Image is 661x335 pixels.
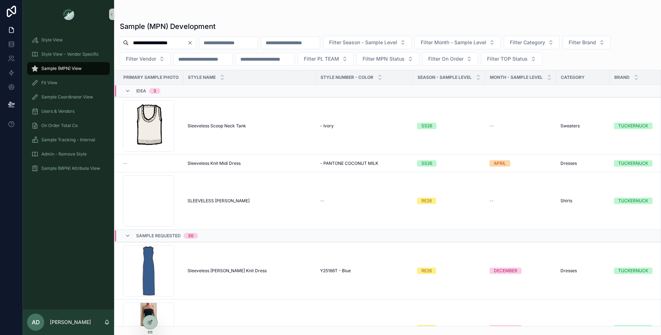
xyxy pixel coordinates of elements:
span: Season - Sample Level [417,75,472,80]
img: App logo [63,9,74,20]
button: Select Button [323,36,412,49]
a: Sleeveless Scoop Neck Tank [188,123,312,129]
a: Shirts [560,198,605,204]
span: Y25288T - Black [320,325,354,331]
div: TUCKERNUCK [618,160,648,167]
span: Sleeveless [PERSON_NAME] Knit Dress [188,268,267,274]
span: Filter Season - Sample Level [329,39,397,46]
span: -- [320,198,324,204]
span: - Ivory [320,123,334,129]
div: 30 [188,233,194,239]
a: Sleeveless [PERSON_NAME] Knit Dress [188,268,312,274]
button: Select Button [504,36,560,49]
div: SS26 [421,123,432,129]
span: SLEEVELESS [PERSON_NAME] [188,198,250,204]
a: SS26 [417,123,481,129]
span: Filter MPN Status [363,55,405,62]
h1: Sample (MPN) Development [120,21,216,31]
span: On Order Total Co [41,123,78,128]
span: Shirts [560,198,572,204]
span: Y25166T - Blue [320,268,351,274]
a: RE26 [417,325,481,331]
a: APRIL [490,160,552,167]
a: Dresses [560,268,605,274]
button: Select Button [298,52,354,66]
div: TUCKERNUCK [618,268,648,274]
span: Sweaters [560,123,580,129]
a: SLEEVELESS [PERSON_NAME] [188,198,312,204]
a: Fit View [27,76,110,89]
span: Style View - Vendor Specific [41,51,99,57]
span: Users & Vendors [41,108,75,114]
span: Sleeveless Scoop Neck Tank [188,123,246,129]
span: Filter On Order [428,55,463,62]
span: Style Name [188,75,216,80]
a: Sweaters [560,123,605,129]
a: -- [490,123,552,129]
span: -- [490,123,494,129]
a: Sample Tracking - Internal [27,133,110,146]
button: Select Button [422,52,478,66]
a: Users & Vendors [27,105,110,118]
button: Select Button [563,36,611,49]
span: Sample (MPN) Attribute View [41,166,100,171]
div: TUCKERNUCK [618,123,648,129]
a: Style View - Vendor Specific [27,48,110,61]
a: -- [490,198,552,204]
span: Fit View [41,80,57,86]
span: Sample Coordinator View [41,94,93,100]
button: Select Button [415,36,501,49]
div: scrollable content [23,29,114,184]
a: RE26 [417,198,481,204]
span: Admin - Remove Style [41,151,87,157]
a: Dresses [560,325,605,331]
span: Filter PL TEAM [304,55,339,62]
button: Select Button [357,52,419,66]
div: TUCKERNUCK [618,325,648,331]
div: 3 [153,88,156,94]
div: RE26 [421,198,432,204]
a: Y25288T - Black [320,325,409,331]
a: Sample (MPN) Attribute View [27,162,110,175]
span: Sample Tracking - Internal [41,137,95,143]
span: -- [490,198,494,204]
span: Filter TOP Status [487,55,528,62]
a: Admin - Remove Style [27,148,110,161]
a: -- [123,161,179,166]
span: Sleeveless Knit Midi Dress [188,161,241,166]
a: Y25166T - Blue [320,268,409,274]
span: Style View [41,37,63,43]
a: Dresses [560,161,605,166]
span: Dresses [560,268,577,274]
a: - Ivory [320,123,409,129]
span: -- [123,161,127,166]
span: Dresses [560,161,577,166]
span: Filter Vendor [126,55,156,62]
div: SS26 [421,160,432,167]
span: Sample (MPN) View [41,66,82,71]
button: Select Button [481,52,542,66]
span: Primary Sample Photo [123,75,179,80]
p: [PERSON_NAME] [50,319,91,326]
span: Sample Requested [136,233,181,239]
span: Category [561,75,585,80]
span: MONTH - SAMPLE LEVEL [490,75,543,80]
span: Filter Category [510,39,545,46]
a: SS26 [417,160,481,167]
a: Style View [27,34,110,46]
a: DECEMBER [490,325,552,331]
a: -- [320,198,409,204]
span: Idea [136,88,146,94]
a: Sample (MPN) View [27,62,110,75]
a: On Order Total Co [27,119,110,132]
span: - PANTONE COCONUT MILK [320,161,378,166]
div: DECEMBER [494,268,517,274]
span: Brand [614,75,630,80]
div: APRIL [494,160,506,167]
span: Style Number - Color [321,75,373,80]
span: AD [32,318,40,326]
a: DECEMBER [490,268,552,274]
span: Viscose Sleeveless Maxi Dress [188,325,250,331]
button: Clear [187,40,196,46]
a: - PANTONE COCONUT MILK [320,161,409,166]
